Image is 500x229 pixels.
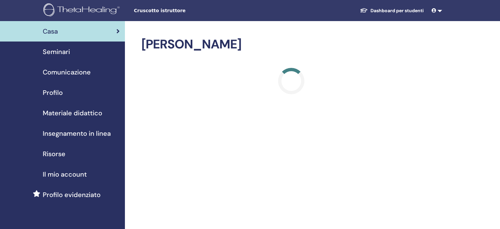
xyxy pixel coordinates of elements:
span: Seminari [43,47,70,57]
span: Materiale didattico [43,108,102,118]
span: Profilo evidenziato [43,190,101,200]
span: Risorse [43,149,65,159]
a: Dashboard per studenti [355,5,429,17]
img: graduation-cap-white.svg [360,8,368,13]
img: logo.png [43,3,122,18]
span: Il mio account [43,169,87,179]
span: Cruscotto istruttore [134,7,232,14]
span: Profilo [43,88,63,98]
span: Comunicazione [43,67,91,77]
span: Insegnamento in linea [43,129,111,138]
h2: [PERSON_NAME] [141,37,441,52]
span: Casa [43,26,58,36]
